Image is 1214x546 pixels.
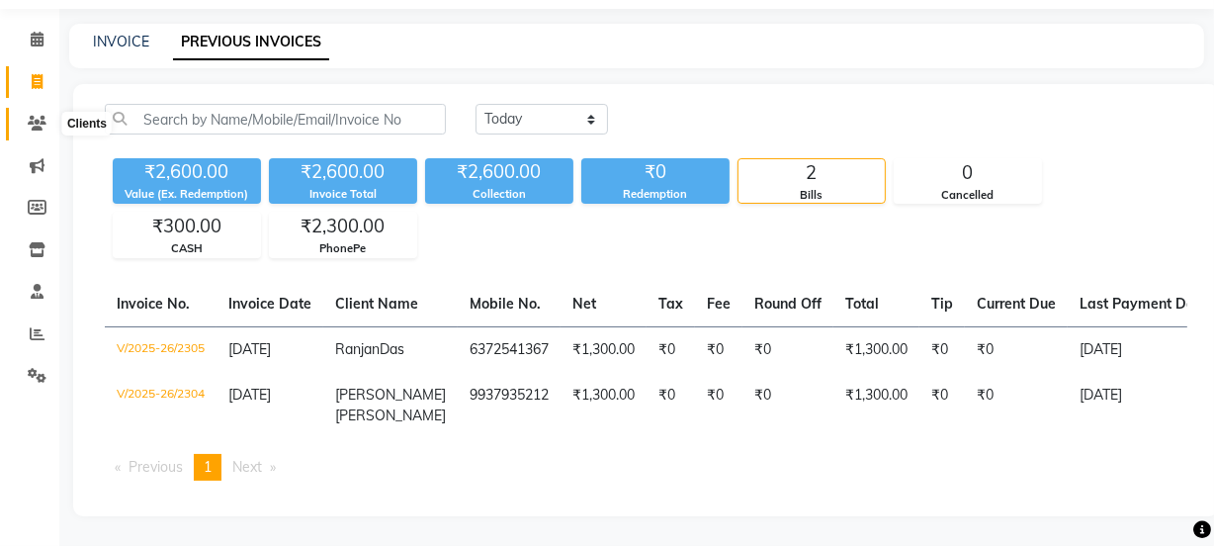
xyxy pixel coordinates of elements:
[335,407,446,424] span: [PERSON_NAME]
[647,326,695,373] td: ₹0
[833,326,919,373] td: ₹1,300.00
[458,373,561,438] td: 9937935212
[895,187,1041,204] div: Cancelled
[335,295,418,313] span: Client Name
[105,373,217,438] td: V/2025-26/2304
[742,373,833,438] td: ₹0
[117,295,190,313] span: Invoice No.
[270,213,416,240] div: ₹2,300.00
[93,33,149,50] a: INVOICE
[845,295,879,313] span: Total
[129,458,183,476] span: Previous
[204,458,212,476] span: 1
[113,158,261,186] div: ₹2,600.00
[977,295,1056,313] span: Current Due
[470,295,541,313] span: Mobile No.
[105,104,446,135] input: Search by Name/Mobile/Email/Invoice No
[232,458,262,476] span: Next
[695,326,742,373] td: ₹0
[742,326,833,373] td: ₹0
[335,386,446,404] span: [PERSON_NAME]
[581,186,730,203] div: Redemption
[105,454,1187,481] nav: Pagination
[965,326,1068,373] td: ₹0
[919,326,965,373] td: ₹0
[895,159,1041,187] div: 0
[561,373,647,438] td: ₹1,300.00
[965,373,1068,438] td: ₹0
[425,158,573,186] div: ₹2,600.00
[738,159,885,187] div: 2
[228,295,311,313] span: Invoice Date
[380,340,404,358] span: Das
[114,213,260,240] div: ₹300.00
[561,326,647,373] td: ₹1,300.00
[754,295,822,313] span: Round Off
[707,295,731,313] span: Fee
[62,112,112,136] div: Clients
[114,240,260,257] div: CASH
[105,326,217,373] td: V/2025-26/2305
[738,187,885,204] div: Bills
[113,186,261,203] div: Value (Ex. Redemption)
[269,186,417,203] div: Invoice Total
[647,373,695,438] td: ₹0
[658,295,683,313] span: Tax
[335,340,380,358] span: Ranjan
[833,373,919,438] td: ₹1,300.00
[572,295,596,313] span: Net
[269,158,417,186] div: ₹2,600.00
[931,295,953,313] span: Tip
[173,25,329,60] a: PREVIOUS INVOICES
[228,340,271,358] span: [DATE]
[695,373,742,438] td: ₹0
[458,326,561,373] td: 6372541367
[581,158,730,186] div: ₹0
[919,373,965,438] td: ₹0
[1080,295,1208,313] span: Last Payment Date
[228,386,271,404] span: [DATE]
[270,240,416,257] div: PhonePe
[425,186,573,203] div: Collection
